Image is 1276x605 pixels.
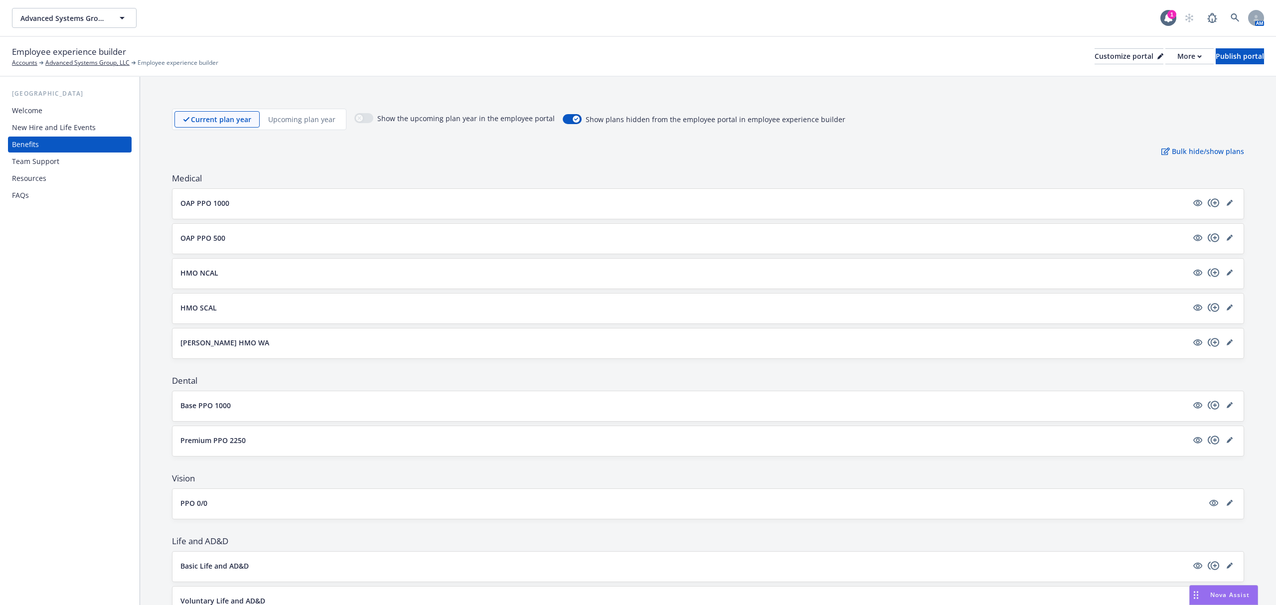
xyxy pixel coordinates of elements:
a: New Hire and Life Events [8,120,132,136]
a: Team Support [8,153,132,169]
a: editPencil [1224,336,1236,348]
button: HMO SCAL [180,302,1188,313]
a: copyPlus [1208,267,1220,279]
span: Life and AD&D [172,535,1244,547]
span: Show plans hidden from the employee portal in employee experience builder [586,114,845,125]
a: visible [1192,434,1204,446]
a: editPencil [1224,302,1236,313]
button: Customize portal [1095,48,1163,64]
a: Welcome [8,103,132,119]
div: Team Support [12,153,59,169]
a: visible [1208,497,1220,509]
a: editPencil [1224,560,1236,572]
div: FAQs [12,187,29,203]
a: Report a Bug [1202,8,1222,28]
div: 1 [1167,10,1176,19]
a: FAQs [8,187,132,203]
button: Premium PPO 2250 [180,435,1188,446]
a: editPencil [1224,434,1236,446]
div: Publish portal [1216,49,1264,64]
a: Benefits [8,137,132,152]
a: copyPlus [1208,302,1220,313]
a: visible [1192,336,1204,348]
a: copyPlus [1208,434,1220,446]
div: [GEOGRAPHIC_DATA] [8,89,132,99]
div: Welcome [12,103,42,119]
span: Employee experience builder [12,45,126,58]
a: Accounts [12,58,37,67]
a: editPencil [1224,267,1236,279]
a: copyPlus [1208,336,1220,348]
a: Resources [8,170,132,186]
button: Base PPO 1000 [180,400,1188,411]
span: Advanced Systems Group, LLC [20,13,107,23]
span: Employee experience builder [138,58,218,67]
a: visible [1192,267,1204,279]
a: editPencil [1224,197,1236,209]
button: HMO NCAL [180,268,1188,278]
a: visible [1192,232,1204,244]
div: Customize portal [1095,49,1163,64]
p: OAP PPO 500 [180,233,225,243]
a: Search [1225,8,1245,28]
p: PPO 0/0 [180,498,207,508]
button: [PERSON_NAME] HMO WA [180,337,1188,348]
a: Start snowing [1179,8,1199,28]
button: Nova Assist [1189,585,1258,605]
span: Dental [172,375,1244,387]
button: Publish portal [1216,48,1264,64]
a: editPencil [1224,399,1236,411]
button: Advanced Systems Group, LLC [12,8,137,28]
button: Basic Life and AD&D [180,561,1188,571]
p: HMO SCAL [180,302,217,313]
a: visible [1192,302,1204,313]
p: HMO NCAL [180,268,218,278]
div: New Hire and Life Events [12,120,96,136]
a: copyPlus [1208,399,1220,411]
a: copyPlus [1208,232,1220,244]
p: Bulk hide/show plans [1161,146,1244,156]
p: Current plan year [191,114,251,125]
a: copyPlus [1208,197,1220,209]
button: PPO 0/0 [180,498,1204,508]
a: editPencil [1224,232,1236,244]
span: Vision [172,472,1244,484]
div: Resources [12,170,46,186]
p: Base PPO 1000 [180,400,231,411]
p: Upcoming plan year [268,114,335,125]
a: visible [1192,560,1204,572]
span: Nova Assist [1210,591,1250,599]
div: Benefits [12,137,39,152]
a: visible [1192,399,1204,411]
a: Advanced Systems Group, LLC [45,58,130,67]
button: OAP PPO 500 [180,233,1188,243]
p: OAP PPO 1000 [180,198,229,208]
div: More [1177,49,1202,64]
a: copyPlus [1208,560,1220,572]
button: More [1165,48,1214,64]
button: OAP PPO 1000 [180,198,1188,208]
div: Drag to move [1190,586,1202,605]
p: Basic Life and AD&D [180,561,249,571]
p: Premium PPO 2250 [180,435,246,446]
a: visible [1192,197,1204,209]
span: Show the upcoming plan year in the employee portal [377,113,555,126]
p: [PERSON_NAME] HMO WA [180,337,269,348]
a: editPencil [1224,497,1236,509]
span: Medical [172,172,1244,184]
